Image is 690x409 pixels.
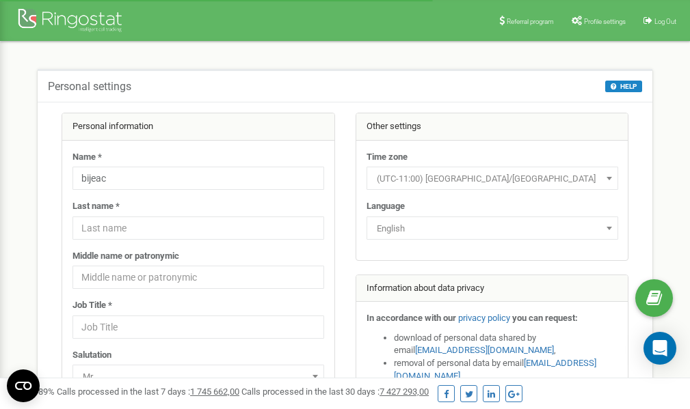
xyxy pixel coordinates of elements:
[72,200,120,213] label: Last name *
[72,250,179,263] label: Middle name or patronymic
[458,313,510,323] a: privacy policy
[380,386,429,397] u: 7 427 293,00
[371,219,613,238] span: English
[367,151,408,164] label: Time zone
[72,299,112,312] label: Job Title *
[77,367,319,386] span: Mr.
[57,386,239,397] span: Calls processed in the last 7 days :
[415,345,554,355] a: [EMAIL_ADDRESS][DOMAIN_NAME]
[367,167,618,190] span: (UTC-11:00) Pacific/Midway
[367,216,618,240] span: English
[72,266,324,289] input: Middle name or patronymic
[512,313,578,323] strong: you can request:
[72,151,102,164] label: Name *
[394,357,618,382] li: removal of personal data by email ,
[643,332,676,365] div: Open Intercom Messenger
[48,81,131,93] h5: Personal settings
[62,113,334,141] div: Personal information
[356,113,628,141] div: Other settings
[367,200,405,213] label: Language
[72,349,111,362] label: Salutation
[584,18,626,25] span: Profile settings
[72,216,324,240] input: Last name
[356,275,628,302] div: Information about data privacy
[72,167,324,190] input: Name
[7,369,40,402] button: Open CMP widget
[371,169,613,188] span: (UTC-11:00) Pacific/Midway
[605,81,642,92] button: HELP
[72,365,324,388] span: Mr.
[507,18,554,25] span: Referral program
[367,313,456,323] strong: In accordance with our
[72,315,324,339] input: Job Title
[394,332,618,357] li: download of personal data shared by email ,
[241,386,429,397] span: Calls processed in the last 30 days :
[190,386,239,397] u: 1 745 662,00
[654,18,676,25] span: Log Out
